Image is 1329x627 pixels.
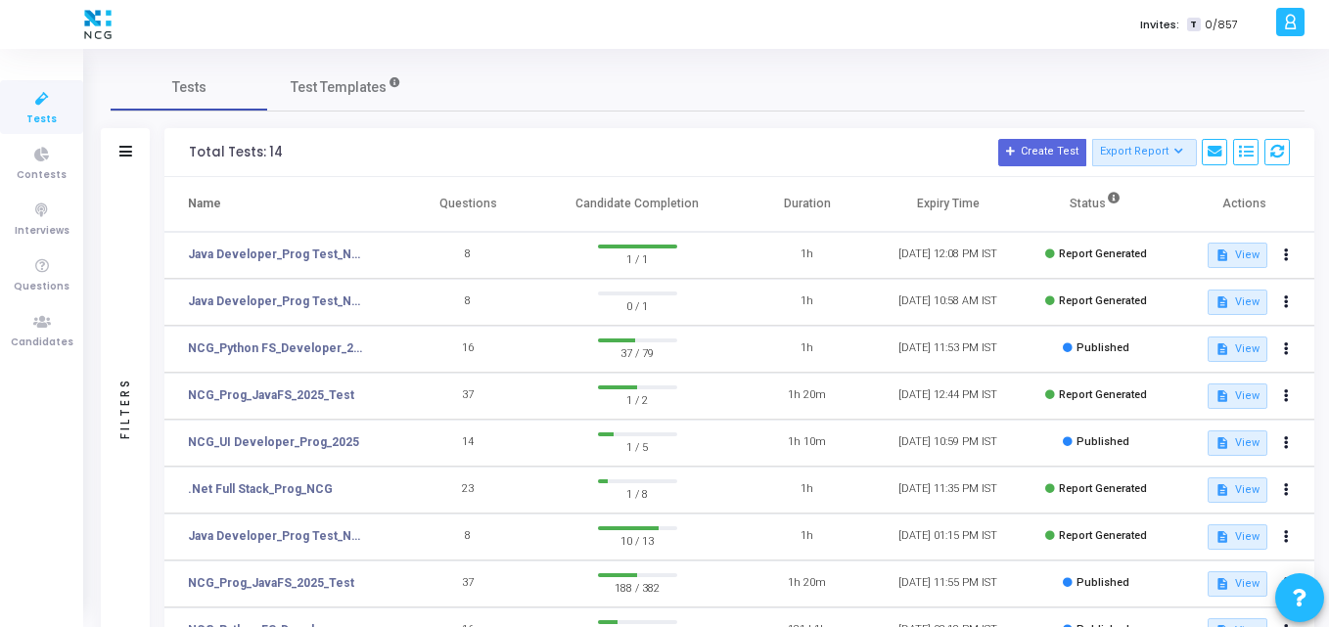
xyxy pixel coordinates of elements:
img: logo [79,5,116,44]
td: 37 [397,373,538,420]
span: 1 / 2 [598,389,677,409]
button: View [1208,243,1267,268]
span: Questions [14,279,69,295]
td: 1h [737,232,878,279]
span: 0/857 [1205,17,1238,33]
mat-icon: description [1215,436,1229,450]
td: 8 [397,279,538,326]
span: Contests [17,167,67,184]
mat-icon: description [1215,483,1229,497]
span: Report Generated [1059,529,1147,542]
button: View [1208,571,1267,597]
mat-icon: description [1215,577,1229,591]
td: [DATE] 11:53 PM IST [878,326,1019,373]
div: Total Tests: 14 [189,145,283,160]
td: [DATE] 11:35 PM IST [878,467,1019,514]
th: Status [1019,177,1173,232]
mat-icon: description [1215,248,1229,262]
th: Candidate Completion [538,177,737,232]
span: Report Generated [1059,294,1147,307]
a: NCG_Prog_JavaFS_2025_Test [188,574,354,592]
label: Invites: [1140,17,1179,33]
span: 0 / 1 [598,295,677,315]
span: 188 / 382 [598,577,677,597]
span: Report Generated [1059,482,1147,495]
span: Report Generated [1059,247,1147,260]
span: 1 / 8 [598,483,677,503]
span: Candidates [11,335,73,351]
td: [DATE] 10:59 PM IST [878,420,1019,467]
span: 1 / 5 [598,436,677,456]
a: Java Developer_Prog Test_NCG [188,292,368,310]
td: [DATE] 01:15 PM IST [878,514,1019,560]
th: Questions [397,177,538,232]
td: 14 [397,420,538,467]
td: 16 [397,326,538,373]
td: 1h [737,326,878,373]
td: 23 [397,467,538,514]
td: 1h [737,279,878,326]
span: 1 / 1 [598,248,677,268]
th: Expiry Time [878,177,1019,232]
td: [DATE] 12:08 PM IST [878,232,1019,279]
td: 8 [397,232,538,279]
button: View [1208,524,1267,550]
td: 1h [737,514,878,560]
span: Report Generated [1059,388,1147,401]
button: Export Report [1092,139,1197,166]
span: 37 / 79 [598,342,677,362]
td: 37 [397,560,538,607]
a: Java Developer_Prog Test_NCG [188,246,368,263]
button: View [1208,430,1267,456]
span: Published [1077,435,1129,448]
button: View [1208,383,1267,409]
td: [DATE] 12:44 PM IST [878,373,1019,420]
td: 1h 20m [737,373,878,420]
div: Filters [116,300,134,515]
td: [DATE] 10:58 AM IST [878,279,1019,326]
button: View [1208,477,1267,503]
span: Published [1077,576,1129,589]
span: Interviews [15,223,69,240]
a: NCG_Prog_JavaFS_2025_Test [188,386,354,404]
button: Create Test [998,139,1086,166]
th: Duration [737,177,878,232]
mat-icon: description [1215,530,1229,544]
mat-icon: description [1215,342,1229,356]
td: 1h 20m [737,560,878,607]
span: Tests [172,77,206,98]
span: T [1187,18,1200,32]
a: NCG_Python FS_Developer_2025 [188,339,368,357]
button: View [1208,290,1267,315]
th: Actions [1173,177,1314,232]
button: View [1208,336,1267,362]
span: Tests [26,112,57,128]
mat-icon: description [1215,295,1229,309]
mat-icon: description [1215,389,1229,403]
a: .Net Full Stack_Prog_NCG [188,480,333,498]
a: NCG_UI Developer_Prog_2025 [188,433,359,451]
td: 1h [737,467,878,514]
td: 1h 10m [737,420,878,467]
span: Test Templates [291,77,387,98]
span: Published [1077,341,1129,354]
th: Name [164,177,397,232]
a: Java Developer_Prog Test_NCG [188,527,368,545]
td: [DATE] 11:55 PM IST [878,560,1019,607]
span: 10 / 13 [598,530,677,550]
td: 8 [397,514,538,560]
